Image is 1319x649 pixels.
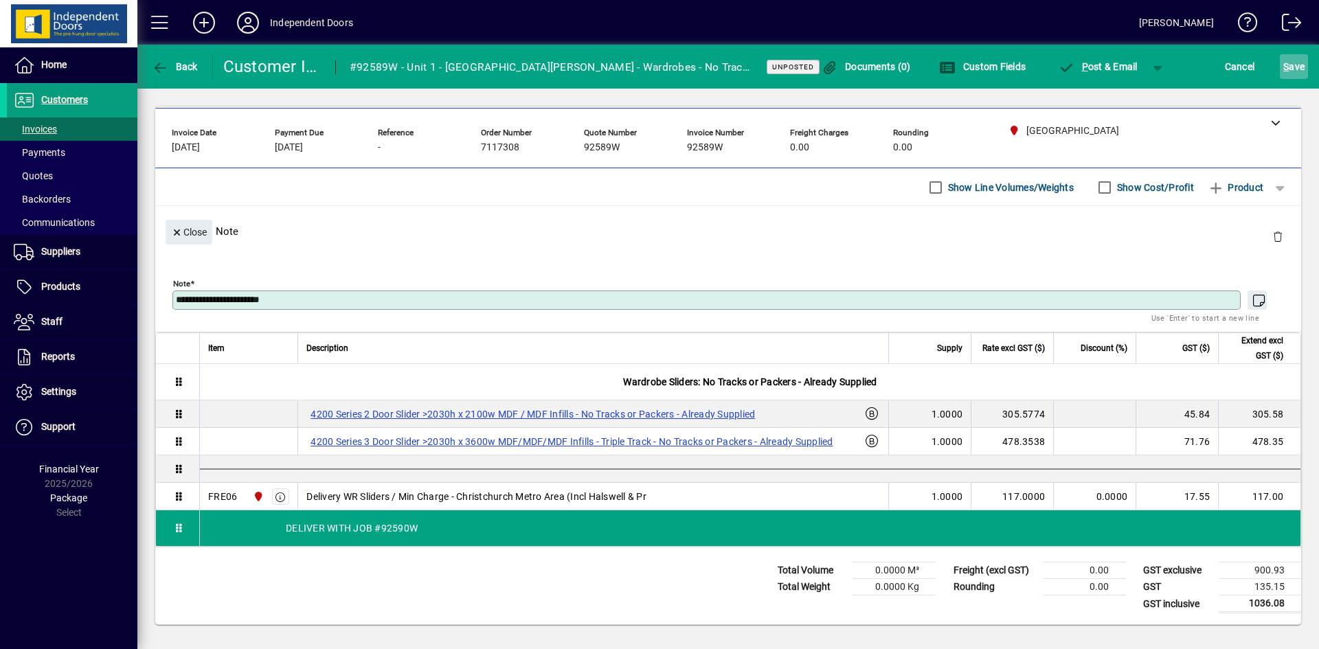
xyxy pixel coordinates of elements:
[1201,175,1270,200] button: Product
[200,510,1300,546] div: DELIVER WITH JOB #92590W
[936,54,1029,79] button: Custom Fields
[939,61,1026,72] span: Custom Fields
[790,142,809,153] span: 0.00
[1151,310,1259,326] mat-hint: Use 'Enter' to start a new line
[208,490,237,503] div: FRE06
[893,142,912,153] span: 0.00
[1219,562,1301,579] td: 900.93
[1261,220,1294,253] button: Delete
[1227,333,1283,363] span: Extend excl GST ($)
[41,246,80,257] span: Suppliers
[137,54,213,79] app-page-header-button: Back
[1114,181,1194,194] label: Show Cost/Profit
[1051,54,1145,79] button: Post & Email
[14,124,57,135] span: Invoices
[1219,579,1301,595] td: 135.15
[1082,61,1088,72] span: P
[14,217,95,228] span: Communications
[166,220,212,244] button: Close
[7,305,137,339] a: Staff
[39,464,99,475] span: Financial Year
[1136,562,1219,579] td: GST exclusive
[1043,579,1125,595] td: 0.00
[378,142,381,153] span: -
[1139,12,1214,34] div: [PERSON_NAME]
[1081,341,1127,356] span: Discount (%)
[1283,56,1305,78] span: ave
[1136,595,1219,613] td: GST inclusive
[932,407,963,421] span: 1.0000
[1218,428,1300,455] td: 478.35
[7,164,137,187] a: Quotes
[1261,230,1294,242] app-page-header-button: Delete
[1182,341,1210,356] span: GST ($)
[1280,54,1308,79] button: Save
[306,490,646,503] span: Delivery WR Sliders / Min Charge - Christchurch Metro Area (Incl Halswell & Pr
[687,142,723,153] span: 92589W
[1272,3,1302,47] a: Logout
[14,170,53,181] span: Quotes
[7,141,137,164] a: Payments
[41,386,76,397] span: Settings
[1136,579,1219,595] td: GST
[249,489,265,504] span: Christchurch
[932,435,963,448] span: 1.0000
[1053,483,1136,510] td: 0.0000
[148,54,201,79] button: Back
[7,270,137,304] a: Products
[7,117,137,141] a: Invoices
[171,221,207,244] span: Close
[7,48,137,82] a: Home
[306,433,837,450] label: 4200 Series 3 Door Slider >2030h x 3600w MDF/MDF/MDF Infills - Triple Track - No Tracks or Packer...
[584,142,620,153] span: 92589W
[41,316,63,327] span: Staff
[947,579,1043,595] td: Rounding
[172,142,200,153] span: [DATE]
[481,142,519,153] span: 7117308
[7,340,137,374] a: Reports
[155,206,1301,256] div: Note
[945,181,1074,194] label: Show Line Volumes/Weights
[41,59,67,70] span: Home
[50,492,87,503] span: Package
[7,211,137,234] a: Communications
[200,364,1300,400] div: Wardrobe Sliders: No Tracks or Packers - Already Supplied
[1136,428,1218,455] td: 71.76
[853,579,936,595] td: 0.0000 Kg
[14,194,71,205] span: Backorders
[947,562,1043,579] td: Freight (excl GST)
[1228,3,1258,47] a: Knowledge Base
[1219,595,1301,613] td: 1036.08
[853,562,936,579] td: 0.0000 M³
[306,406,759,422] label: 4200 Series 2 Door Slider >2030h x 2100w MDF / MDF Infills - No Tracks or Packers - Already Supplied
[822,61,911,72] span: Documents (0)
[982,341,1045,356] span: Rate excl GST ($)
[7,235,137,269] a: Suppliers
[7,410,137,444] a: Support
[1136,400,1218,428] td: 45.84
[1283,61,1289,72] span: S
[41,421,76,432] span: Support
[270,12,353,34] div: Independent Doors
[182,10,226,35] button: Add
[1058,61,1138,72] span: ost & Email
[771,562,853,579] td: Total Volume
[306,341,348,356] span: Description
[226,10,270,35] button: Profile
[14,147,65,158] span: Payments
[1218,483,1300,510] td: 117.00
[771,579,853,595] td: Total Weight
[41,351,75,362] span: Reports
[1221,54,1259,79] button: Cancel
[980,407,1045,421] div: 305.5774
[980,435,1045,448] div: 478.3538
[1218,400,1300,428] td: 305.58
[932,490,963,503] span: 1.0000
[980,490,1045,503] div: 117.0000
[41,281,80,292] span: Products
[818,54,914,79] button: Documents (0)
[275,142,303,153] span: [DATE]
[41,94,88,105] span: Customers
[350,56,749,78] div: #92589W - Unit 1 - [GEOGRAPHIC_DATA][PERSON_NAME] - Wardrobes - No Tracks or Packers - Already Su...
[208,341,225,356] span: Item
